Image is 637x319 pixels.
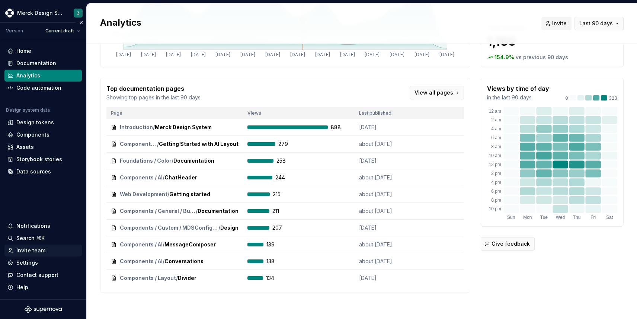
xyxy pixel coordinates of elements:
[359,274,415,282] p: [DATE]
[163,241,164,248] span: /
[290,52,305,57] tspan: [DATE]
[159,140,239,148] span: Getting Started with AI Layout
[120,157,172,165] span: Foundations / Color
[178,274,196,282] span: Divider
[4,117,82,128] a: Design tokens
[487,94,549,101] p: in the last 90 days
[265,52,280,57] tspan: [DATE]
[489,153,501,158] text: 10 am
[120,258,163,265] span: Components / AI
[4,281,82,293] button: Help
[359,124,415,131] p: [DATE]
[315,52,330,57] tspan: [DATE]
[494,54,514,61] p: 154.9 %
[220,224,239,232] span: Design
[491,135,501,140] text: 6 am
[215,52,230,57] tspan: [DATE]
[266,241,286,248] span: 139
[173,157,214,165] span: Documentation
[552,20,567,27] span: Invite
[16,47,31,55] div: Home
[16,156,62,163] div: Storybook stories
[100,17,532,29] h2: Analytics
[163,174,164,181] span: /
[359,174,415,181] p: about [DATE]
[273,191,292,198] span: 215
[579,20,613,27] span: Last 90 days
[16,72,40,79] div: Analytics
[157,140,159,148] span: /
[6,28,23,34] div: Version
[16,259,38,267] div: Settings
[16,143,34,151] div: Assets
[16,84,61,92] div: Code automation
[166,52,181,57] tspan: [DATE]
[16,60,56,67] div: Documentation
[523,215,532,220] text: Mon
[16,271,58,279] div: Contact support
[565,95,568,101] p: 0
[359,258,415,265] p: about [DATE]
[414,52,429,57] tspan: [DATE]
[120,174,163,181] span: Components / AI
[120,140,157,148] span: Components / AI
[164,174,197,181] span: ChatHeader
[6,107,50,113] div: Design system data
[540,215,548,220] text: Tue
[5,9,14,17] img: 317a9594-9ec3-41ad-b59a-e557b98ff41d.png
[164,258,204,265] span: Conversations
[331,124,350,131] span: 888
[4,141,82,153] a: Assets
[439,52,454,57] tspan: [DATE]
[272,224,292,232] span: 207
[414,89,453,96] span: View all pages
[42,26,83,36] button: Current draft
[120,274,176,282] span: Components / Layout
[573,215,581,220] text: Thu
[359,224,415,232] p: [DATE]
[481,237,535,251] button: Give feedback
[16,168,51,175] div: Data sources
[16,284,28,291] div: Help
[76,17,86,28] button: Collapse sidebar
[4,45,82,57] a: Home
[4,57,82,69] a: Documentation
[243,107,355,119] th: Views
[120,207,196,215] span: Components / General / Button
[16,131,49,138] div: Components
[516,54,568,61] p: vs previous 90 days
[77,10,80,16] div: Z
[491,126,501,131] text: 4 am
[4,70,82,82] a: Analytics
[606,215,613,220] text: Sat
[359,140,415,148] p: about [DATE]
[278,140,298,148] span: 279
[120,124,153,131] span: Introduction
[153,124,155,131] span: /
[590,215,596,220] text: Fri
[191,52,206,57] tspan: [DATE]
[492,240,530,248] span: Give feedback
[266,258,286,265] span: 138
[120,241,163,248] span: Components / AI
[365,52,380,57] tspan: [DATE]
[4,269,82,281] button: Contact support
[17,9,65,17] div: Merck Design System
[155,124,212,131] span: Merck Design System
[4,232,82,244] button: Search ⌘K
[541,17,572,30] button: Invite
[272,207,292,215] span: 211
[359,191,415,198] p: about [DATE]
[163,258,164,265] span: /
[4,257,82,269] a: Settings
[507,215,515,220] text: Sun
[4,129,82,141] a: Components
[172,157,173,165] span: /
[410,86,464,99] a: View all pages
[141,52,156,57] tspan: [DATE]
[4,153,82,165] a: Storybook stories
[565,95,617,101] div: 323
[491,144,501,149] text: 8 am
[25,306,62,313] svg: Supernova Logo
